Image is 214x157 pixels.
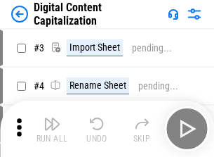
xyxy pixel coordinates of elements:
div: pending... [138,81,178,92]
img: Support [168,8,179,20]
img: Settings menu [186,6,203,23]
img: Back [11,6,28,23]
span: # 4 [34,80,44,92]
div: Import Sheet [67,39,123,56]
div: Rename Sheet [67,77,129,94]
div: Digital Content Capitalization [34,1,162,27]
div: pending... [132,43,172,54]
span: # 3 [34,42,44,54]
